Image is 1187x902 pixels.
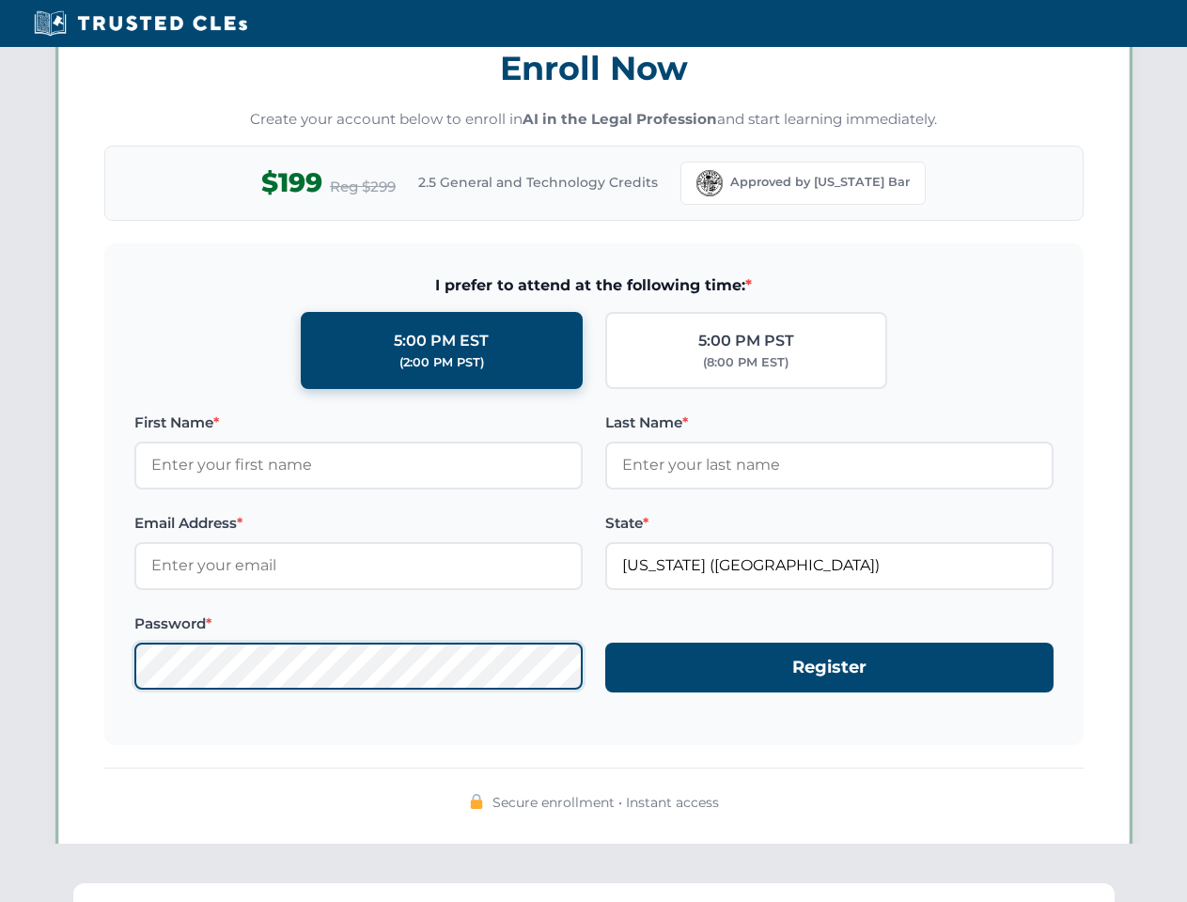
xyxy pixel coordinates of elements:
[394,329,489,353] div: 5:00 PM EST
[605,512,1054,535] label: State
[605,412,1054,434] label: Last Name
[134,273,1054,298] span: I prefer to attend at the following time:
[104,39,1084,98] h3: Enroll Now
[104,109,1084,131] p: Create your account below to enroll in and start learning immediately.
[399,353,484,372] div: (2:00 PM PST)
[469,794,484,809] img: 🔒
[605,442,1054,489] input: Enter your last name
[261,162,322,204] span: $199
[698,329,794,353] div: 5:00 PM PST
[134,442,583,489] input: Enter your first name
[696,170,723,196] img: Florida Bar
[605,542,1054,589] input: Florida (FL)
[134,412,583,434] label: First Name
[523,110,717,128] strong: AI in the Legal Profession
[330,176,396,198] span: Reg $299
[703,353,789,372] div: (8:00 PM EST)
[134,542,583,589] input: Enter your email
[28,9,253,38] img: Trusted CLEs
[134,512,583,535] label: Email Address
[492,792,719,813] span: Secure enrollment • Instant access
[418,172,658,193] span: 2.5 General and Technology Credits
[134,613,583,635] label: Password
[605,643,1054,692] button: Register
[730,173,910,192] span: Approved by [US_STATE] Bar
